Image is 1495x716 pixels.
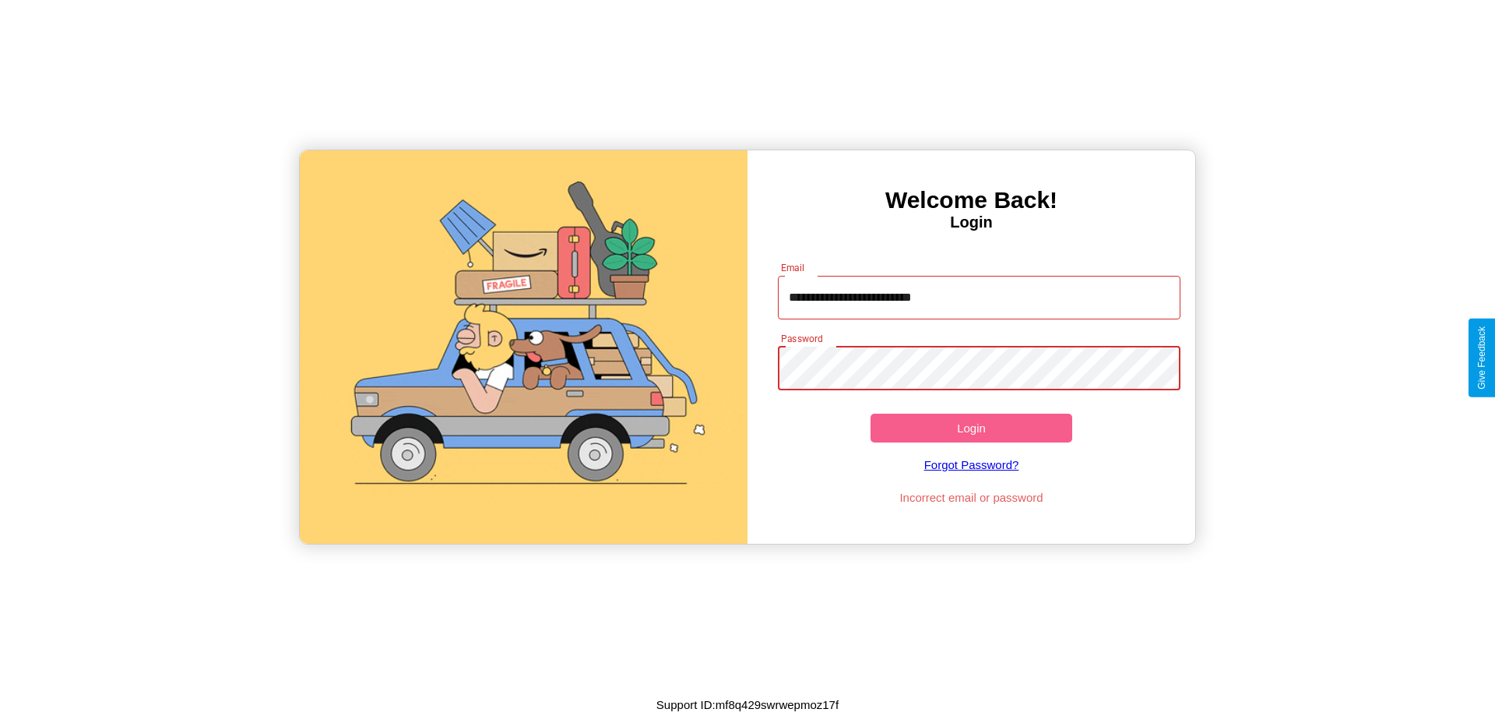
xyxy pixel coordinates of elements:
label: Email [781,261,805,274]
button: Login [871,414,1072,443]
a: Forgot Password? [770,443,1173,487]
label: Password [781,332,822,345]
h3: Welcome Back! [747,187,1195,213]
div: Give Feedback [1476,326,1487,390]
p: Support ID: mf8q429swrwepmoz17f [656,694,839,715]
h4: Login [747,213,1195,231]
p: Incorrect email or password [770,487,1173,508]
img: gif [300,150,747,544]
